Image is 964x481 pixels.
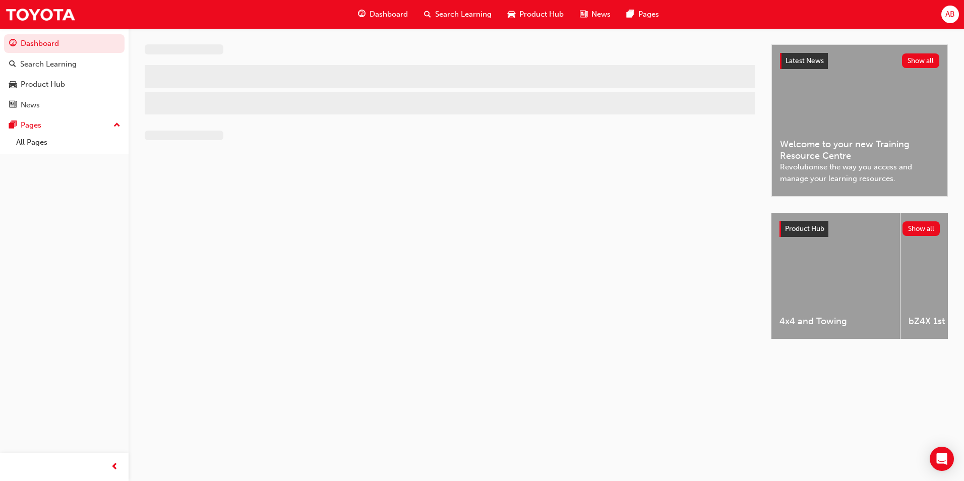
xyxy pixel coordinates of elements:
[930,447,954,471] div: Open Intercom Messenger
[580,8,587,21] span: news-icon
[9,39,17,48] span: guage-icon
[780,139,939,161] span: Welcome to your new Training Resource Centre
[21,119,41,131] div: Pages
[4,96,125,114] a: News
[5,3,76,26] img: Trak
[9,60,16,69] span: search-icon
[111,461,118,473] span: prev-icon
[771,44,948,197] a: Latest NewsShow allWelcome to your new Training Resource CentreRevolutionise the way you access a...
[902,53,940,68] button: Show all
[945,9,955,20] span: AB
[4,116,125,135] button: Pages
[771,213,900,339] a: 4x4 and Towing
[4,32,125,116] button: DashboardSearch LearningProduct HubNews
[416,4,500,25] a: search-iconSearch Learning
[508,8,515,21] span: car-icon
[627,8,634,21] span: pages-icon
[619,4,667,25] a: pages-iconPages
[572,4,619,25] a: news-iconNews
[20,58,77,70] div: Search Learning
[780,53,939,69] a: Latest NewsShow all
[638,9,659,20] span: Pages
[21,79,65,90] div: Product Hub
[9,101,17,110] span: news-icon
[358,8,366,21] span: guage-icon
[4,34,125,53] a: Dashboard
[591,9,611,20] span: News
[785,224,824,233] span: Product Hub
[779,316,892,327] span: 4x4 and Towing
[370,9,408,20] span: Dashboard
[435,9,492,20] span: Search Learning
[500,4,572,25] a: car-iconProduct Hub
[779,221,940,237] a: Product HubShow all
[519,9,564,20] span: Product Hub
[113,119,120,132] span: up-icon
[9,121,17,130] span: pages-icon
[9,80,17,89] span: car-icon
[21,99,40,111] div: News
[4,55,125,74] a: Search Learning
[786,56,824,65] span: Latest News
[902,221,940,236] button: Show all
[4,75,125,94] a: Product Hub
[941,6,959,23] button: AB
[12,135,125,150] a: All Pages
[780,161,939,184] span: Revolutionise the way you access and manage your learning resources.
[424,8,431,21] span: search-icon
[350,4,416,25] a: guage-iconDashboard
